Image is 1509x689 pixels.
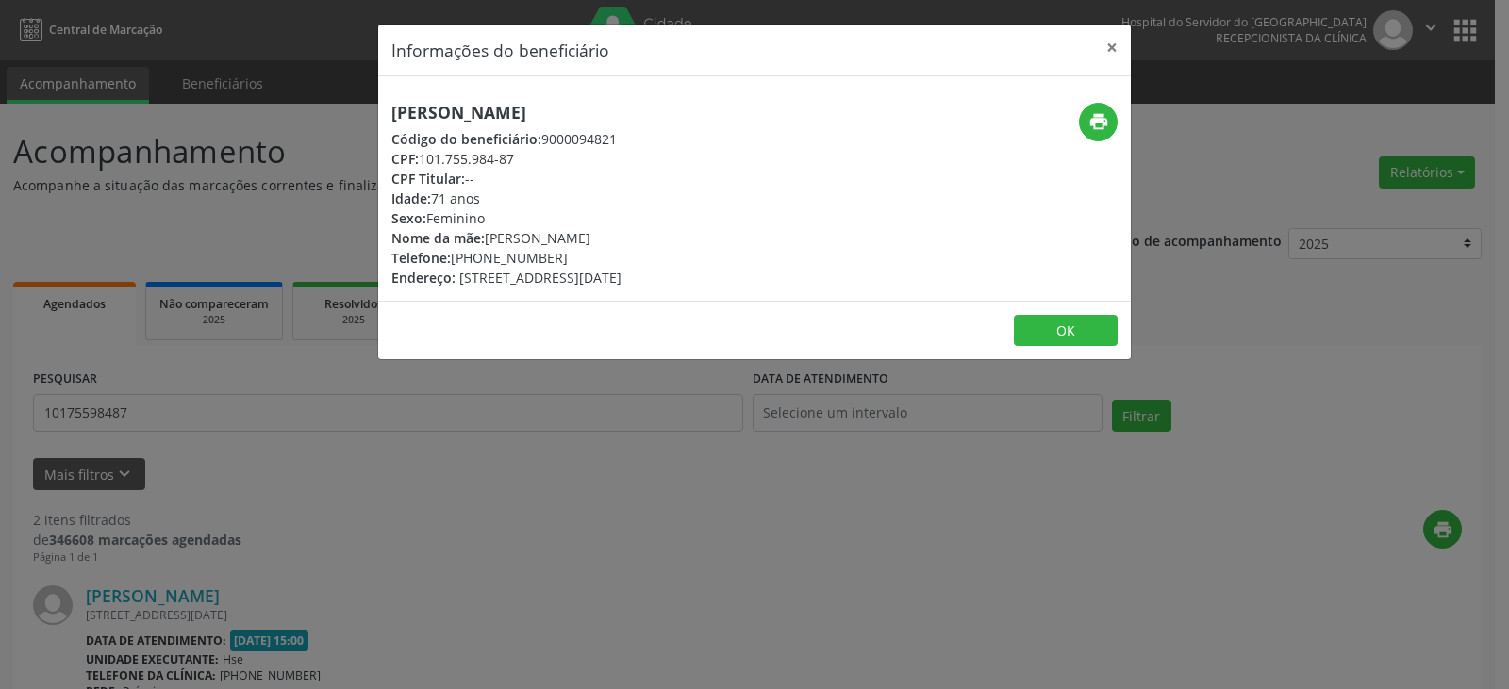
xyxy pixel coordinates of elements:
[391,208,622,228] div: Feminino
[391,130,541,148] span: Código do beneficiário:
[391,170,465,188] span: CPF Titular:
[391,228,622,248] div: [PERSON_NAME]
[391,189,622,208] div: 71 anos
[1093,25,1131,71] button: Close
[391,209,426,227] span: Sexo:
[391,38,609,62] h5: Informações do beneficiário
[391,269,456,287] span: Endereço:
[459,269,622,287] span: [STREET_ADDRESS][DATE]
[391,248,622,268] div: [PHONE_NUMBER]
[391,189,431,207] span: Idade:
[391,129,622,149] div: 9000094821
[391,149,622,169] div: 101.755.984-87
[1088,111,1109,132] i: print
[391,249,451,267] span: Telefone:
[1079,103,1118,141] button: print
[391,103,622,123] h5: [PERSON_NAME]
[391,169,622,189] div: --
[391,229,485,247] span: Nome da mãe:
[1014,315,1118,347] button: OK
[391,150,419,168] span: CPF:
